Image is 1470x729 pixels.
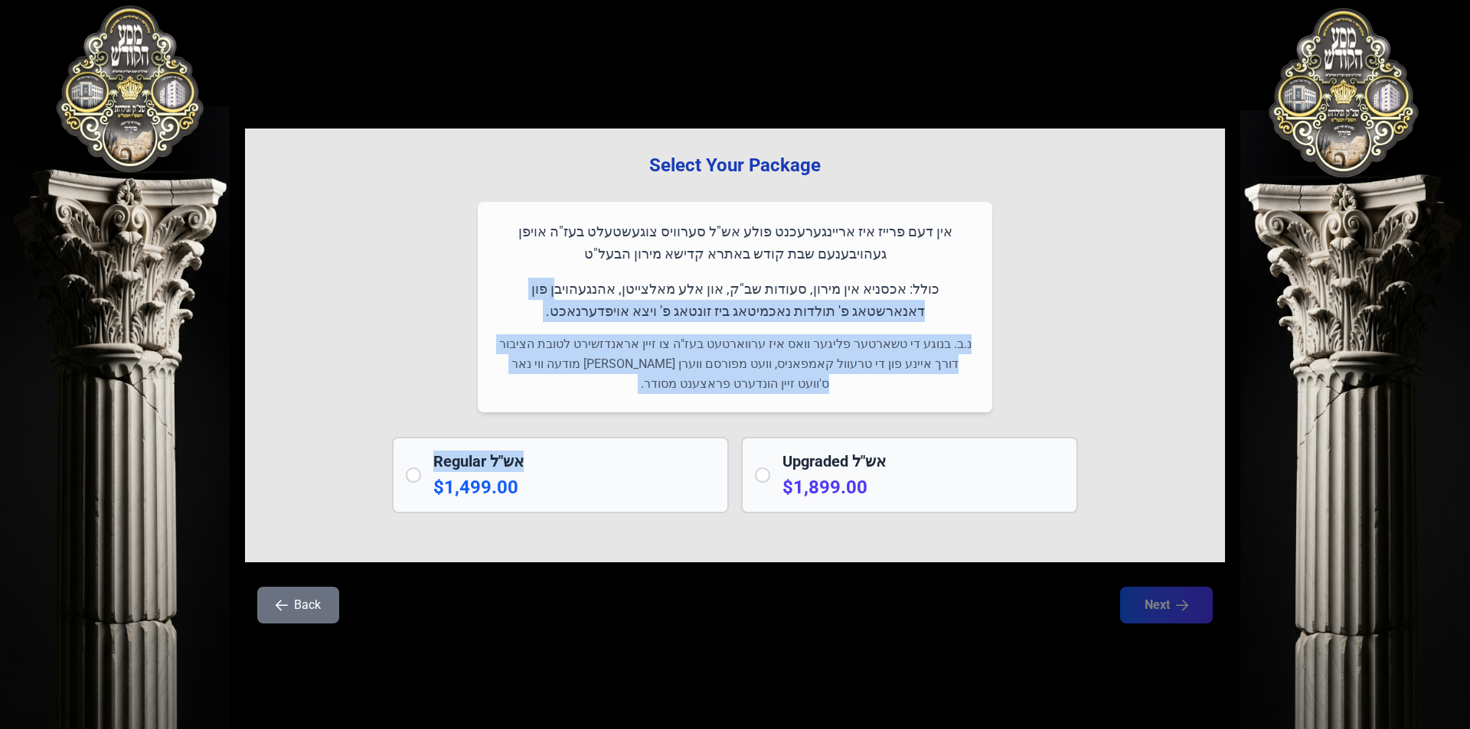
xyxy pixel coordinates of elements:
[433,475,715,500] p: $1,499.00
[496,220,974,265] p: אין דעם פרייז איז אריינגערעכנט פולע אש"ל סערוויס צוגעשטעלט בעז"ה אויפן געהויבענעם שבת קודש באתרא ...
[496,334,974,394] p: נ.ב. בנוגע די טשארטער פליגער וואס איז ערווארטעט בעז"ה צו זיין אראנדזשירט לטובת הציבור דורך איינע ...
[496,278,974,323] p: כולל: אכסניא אין מירון, סעודות שב"ק, און אלע מאלצייטן, אהנגעהויבן פון דאנארשטאג פ' תולדות נאכמיטא...
[269,153,1200,177] h3: Select Your Package
[433,451,715,472] h2: Regular אש"ל
[782,475,1064,500] p: $1,899.00
[782,451,1064,472] h2: Upgraded אש"ל
[1120,587,1213,623] button: Next
[257,587,339,623] button: Back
